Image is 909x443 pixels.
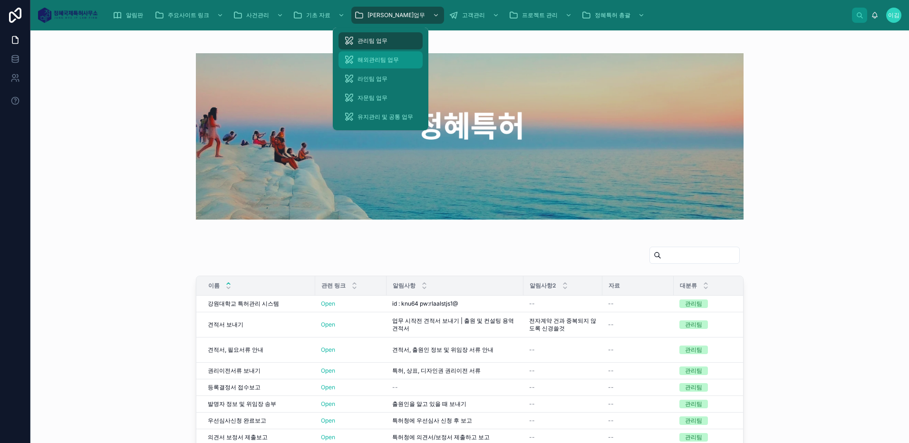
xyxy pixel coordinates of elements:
span: -- [529,300,535,308]
a: 해외관리팀 업무 [338,51,423,68]
span: 기초 자료 [306,11,330,19]
a: Open [321,417,335,424]
img: App logo [38,8,97,23]
div: 관리팀 [685,346,702,354]
a: Open [321,300,335,307]
div: 관리팀 [685,416,702,425]
span: 우선심사신청 완료보고 [208,417,266,424]
span: 관련 링크 [321,282,346,289]
span: -- [529,367,535,375]
a: Open [321,384,335,391]
span: 특허청에 의견서/보정서 제출하고 보고 [392,433,490,441]
span: -- [608,321,614,328]
span: [PERSON_NAME]업무 [367,11,425,19]
span: 유지관리 및 공통 업무 [358,113,413,121]
span: 전자계약 건과 중복되지 않도록 신경쓸것 [529,317,597,332]
a: 유지관리 및 공통 업무 [338,108,423,125]
span: -- [608,400,614,408]
a: Open [321,346,335,353]
span: 강원대학교 특허관리 시스템 [208,300,279,308]
a: 기초 자료 [290,7,349,24]
span: 의견서 보정서 제출보고 [208,433,268,441]
span: id : knu64 pw:rlaalstjs1@ [392,300,458,308]
span: -- [608,300,614,308]
a: 주요사이트 링크 [152,7,228,24]
span: 권리이전서류 보내기 [208,367,261,375]
span: 대분류 [680,282,697,289]
span: -- [392,384,398,391]
span: 정혜특허 총괄 [595,11,630,19]
div: 관리팀 [685,433,702,442]
div: 관리팀 [685,383,702,392]
span: 관리팀 업무 [358,37,387,45]
div: scrollable content [105,5,852,26]
span: 견적서, 필요서류 안내 [208,346,263,354]
span: 해외관리팀 업무 [358,56,399,64]
a: 관리팀 업무 [338,32,423,49]
a: 라인팀 업무 [338,70,423,87]
div: 관리팀 [685,400,702,408]
a: 고객관리 [446,7,504,24]
a: 사건관리 [230,7,288,24]
a: Open [321,400,335,407]
span: 특허, 상표, 디자인권 권리이전 서류 [392,367,481,375]
span: 알림판 [126,11,143,19]
span: -- [608,417,614,424]
span: 알림사항 [393,282,416,289]
a: 정혜특허 총괄 [579,7,649,24]
span: 자문팀 업무 [358,94,387,102]
a: 자문팀 업무 [338,89,423,106]
div: 관리팀 [685,320,702,329]
a: 프로젝트 관리 [506,7,577,24]
a: Open [321,321,335,328]
span: -- [608,367,614,375]
div: 관리팀 [685,299,702,308]
span: 프로젝트 관리 [522,11,558,19]
span: 이김 [888,11,899,19]
span: 출원인을 알고 있을 때 보내기 [392,400,466,408]
span: -- [608,346,614,354]
span: -- [608,433,614,441]
span: -- [529,346,535,354]
a: [PERSON_NAME]업무 [351,7,444,24]
span: 라인팀 업무 [358,75,387,83]
a: 알림판 [110,7,150,24]
span: -- [529,417,535,424]
span: 이름 [208,282,220,289]
a: Open [321,367,335,374]
span: 자료 [609,282,620,289]
span: -- [529,433,535,441]
span: 견적서 보내기 [208,321,243,328]
span: 특허청에 우선심사 신청 후 보고 [392,417,472,424]
span: -- [529,384,535,391]
div: 관리팀 [685,366,702,375]
span: -- [608,384,614,391]
span: 등록결정서 접수보고 [208,384,261,391]
a: Open [321,433,335,441]
span: 사건관리 [246,11,269,19]
span: 알림사항2 [530,282,556,289]
span: 주요사이트 링크 [168,11,209,19]
span: 견적서, 출원인 정보 및 위임장 서류 안내 [392,346,493,354]
span: 발명자 정보 및 위임장 송부 [208,400,276,408]
span: 업무 시작전 견적서 보내기 | 출원 및 컨설팅 용역 견적서 [392,317,518,332]
span: 고객관리 [462,11,485,19]
img: 31969-%E1%84%8B%E1%85%A7%E1%84%92%E1%85%A2%E1%86%BC-%E1%84%89%E1%85%A1%E1%84%8C%E1%85%B5%E1%86%AB... [196,53,744,220]
span: -- [529,400,535,408]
